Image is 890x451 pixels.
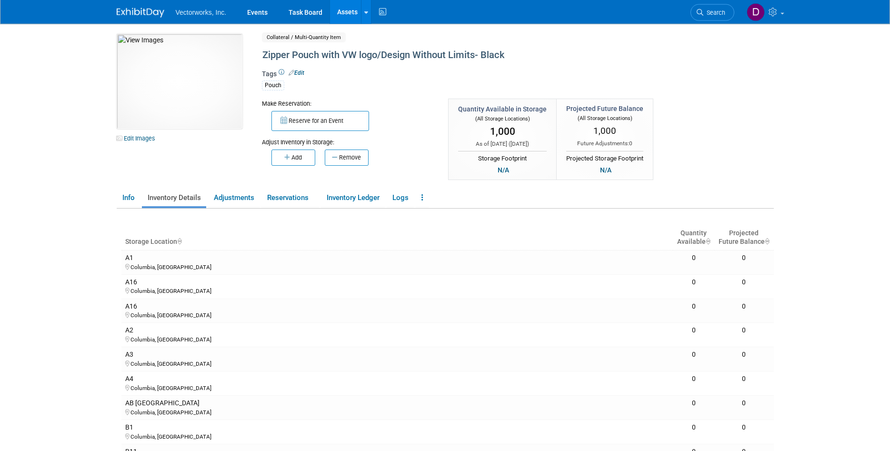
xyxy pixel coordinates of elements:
div: As of [DATE] ( ) [458,140,547,148]
div: 0 [677,351,710,359]
th: Storage Location : activate to sort column ascending [121,225,673,250]
div: Projected Storage Footprint [566,151,643,163]
div: A1 [125,254,670,262]
div: 0 [718,278,770,287]
a: Edit Images [117,132,159,144]
div: 0 [718,302,770,311]
a: Search [690,4,734,21]
button: Add [271,150,315,166]
a: Logs [387,190,414,206]
img: ExhibitDay [117,8,164,18]
div: (All Storage Locations) [566,113,643,122]
div: 0 [677,254,710,262]
div: Columbia, [GEOGRAPHIC_DATA] [125,432,670,441]
div: 0 [677,278,710,287]
a: Info [117,190,140,206]
div: Adjust Inventory in Storage: [262,131,434,147]
div: A16 [125,278,670,287]
a: Inventory Ledger [321,190,385,206]
div: A2 [125,326,670,335]
div: N/A [495,165,512,175]
div: Columbia, [GEOGRAPHIC_DATA] [125,335,670,343]
div: Zipper Pouch with VW logo/Design Without Limits- Black [259,47,695,64]
div: N/A [597,165,614,175]
div: Projected Future Balance [566,104,643,113]
div: A16 [125,302,670,311]
div: Columbia, [GEOGRAPHIC_DATA] [125,408,670,416]
img: View Images [117,34,242,129]
div: 0 [677,302,710,311]
div: Columbia, [GEOGRAPHIC_DATA] [125,383,670,392]
span: Vectorworks, Inc. [176,9,227,16]
span: Search [703,9,725,16]
div: 0 [677,423,710,432]
div: 0 [718,399,770,408]
div: Columbia, [GEOGRAPHIC_DATA] [125,262,670,271]
div: Quantity Available in Storage [458,104,547,114]
th: Quantity Available : activate to sort column ascending [673,225,714,250]
div: 0 [718,254,770,262]
div: 0 [718,423,770,432]
div: Columbia, [GEOGRAPHIC_DATA] [125,286,670,295]
div: 0 [677,375,710,383]
span: Collateral / Multi-Quantity Item [262,32,346,42]
a: Edit [289,70,304,76]
span: 0 [629,140,632,147]
span: 1,000 [593,125,616,136]
div: Storage Footprint [458,151,547,163]
div: AB [GEOGRAPHIC_DATA] [125,399,670,408]
button: Remove [325,150,369,166]
a: Adjustments [208,190,260,206]
th: Projected Future Balance : activate to sort column ascending [714,225,773,250]
div: 0 [677,399,710,408]
div: 0 [718,375,770,383]
button: Reserve for an Event [271,111,369,131]
span: 1,000 [490,126,515,137]
div: Pouch [262,80,284,90]
div: Tags [262,69,695,97]
div: 0 [718,351,770,359]
div: (All Storage Locations) [458,114,547,123]
div: Columbia, [GEOGRAPHIC_DATA] [125,359,670,368]
a: Inventory Details [142,190,206,206]
a: Reservations [261,190,319,206]
div: A3 [125,351,670,359]
div: Make Reservation: [262,99,434,108]
div: A4 [125,375,670,383]
div: 0 [718,326,770,335]
div: B1 [125,423,670,432]
div: Columbia, [GEOGRAPHIC_DATA] [125,311,670,319]
div: Future Adjustments: [566,140,643,148]
span: [DATE] [510,140,527,147]
img: Don Hall [747,3,765,21]
div: 0 [677,326,710,335]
